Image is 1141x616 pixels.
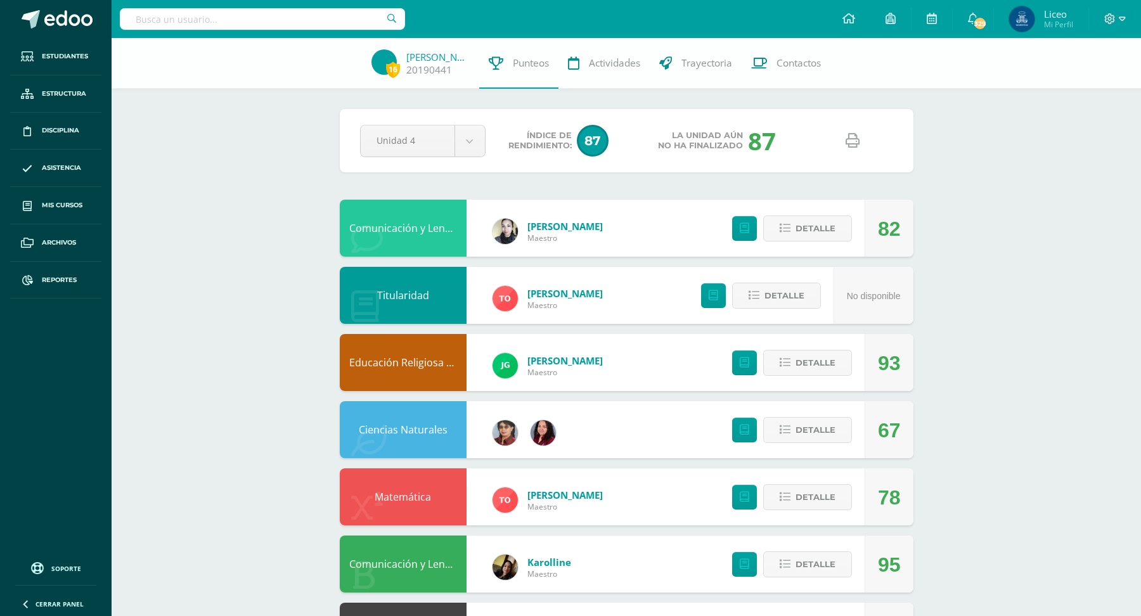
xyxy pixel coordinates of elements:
[763,350,852,376] button: Detalle
[796,418,835,442] span: Detalle
[878,200,901,257] div: 82
[406,51,470,63] a: [PERSON_NAME]
[10,262,101,299] a: Reportes
[742,38,830,89] a: Contactos
[479,38,558,89] a: Punteos
[577,125,609,157] span: 87
[493,420,518,446] img: 62738a800ecd8b6fa95d10d0b85c3dbc.png
[42,51,88,61] span: Estudiantes
[527,233,603,243] span: Maestro
[386,61,400,77] span: 16
[878,335,901,392] div: 93
[796,217,835,240] span: Detalle
[493,555,518,580] img: fb79f5a91a3aae58e4c0de196cfe63c7.png
[1044,8,1073,20] span: Liceo
[493,487,518,513] img: 756ce12fb1b4cf9faf9189d656ca7749.png
[796,553,835,576] span: Detalle
[650,38,742,89] a: Trayectoria
[973,16,987,30] span: 329
[377,288,429,302] a: Titularidad
[340,468,467,525] div: Matemática
[531,420,556,446] img: 7420dd8cffec07cce464df0021f01d4a.png
[527,556,571,568] a: Karolline
[120,8,405,30] input: Busca un usuario...
[42,275,77,285] span: Reportes
[10,150,101,187] a: Asistencia
[15,559,96,576] a: Soporte
[359,423,448,437] a: Ciencias Naturales
[527,354,603,367] a: [PERSON_NAME]
[10,38,101,75] a: Estudiantes
[42,89,86,99] span: Estructura
[508,131,572,151] span: Índice de Rendimiento:
[10,75,101,113] a: Estructura
[777,56,821,70] span: Contactos
[527,367,603,378] span: Maestro
[377,125,439,155] span: Unidad 4
[527,220,603,233] a: [PERSON_NAME]
[658,131,743,151] span: La unidad aún no ha finalizado
[796,351,835,375] span: Detalle
[42,163,81,173] span: Asistencia
[340,200,467,257] div: Comunicación y Lenguaje, Idioma Extranjero Inglés
[371,49,397,75] img: eaeb1d86fdabfe66a062af7de8b9d99f.png
[878,469,901,526] div: 78
[35,600,84,608] span: Cerrar panel
[340,267,467,324] div: Titularidad
[847,291,901,301] span: No disponible
[1044,19,1073,30] span: Mi Perfil
[349,356,481,369] a: Educación Religiosa Escolar
[878,402,901,459] div: 67
[878,536,901,593] div: 95
[42,200,82,210] span: Mis cursos
[10,113,101,150] a: Disciplina
[340,536,467,593] div: Comunicación y Lenguaje, Idioma Español
[493,286,518,311] img: 756ce12fb1b4cf9faf9189d656ca7749.png
[42,125,79,136] span: Disciplina
[796,485,835,509] span: Detalle
[763,551,852,577] button: Detalle
[589,56,640,70] span: Actividades
[763,215,852,241] button: Detalle
[493,353,518,378] img: 3da61d9b1d2c0c7b8f7e89c78bbce001.png
[375,490,431,504] a: Matemática
[681,56,732,70] span: Trayectoria
[361,125,485,157] a: Unidad 4
[527,300,603,311] span: Maestro
[406,63,452,77] a: 20190441
[493,219,518,244] img: 119c9a59dca757fc394b575038654f60.png
[527,489,603,501] a: [PERSON_NAME]
[527,287,603,300] a: [PERSON_NAME]
[748,124,776,157] div: 87
[513,56,549,70] span: Punteos
[42,238,76,248] span: Archivos
[558,38,650,89] a: Actividades
[527,568,571,579] span: Maestro
[1009,6,1035,32] img: 1c811e9e7f454fa9ffc50b5577646b50.png
[349,557,550,571] a: Comunicación y Lenguaje, Idioma Español
[340,401,467,458] div: Ciencias Naturales
[340,334,467,391] div: Educación Religiosa Escolar
[732,283,821,309] button: Detalle
[10,224,101,262] a: Archivos
[763,417,852,443] button: Detalle
[349,221,592,235] a: Comunicación y Lenguaje, Idioma Extranjero Inglés
[764,284,804,307] span: Detalle
[527,501,603,512] span: Maestro
[763,484,852,510] button: Detalle
[51,564,81,573] span: Soporte
[10,187,101,224] a: Mis cursos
